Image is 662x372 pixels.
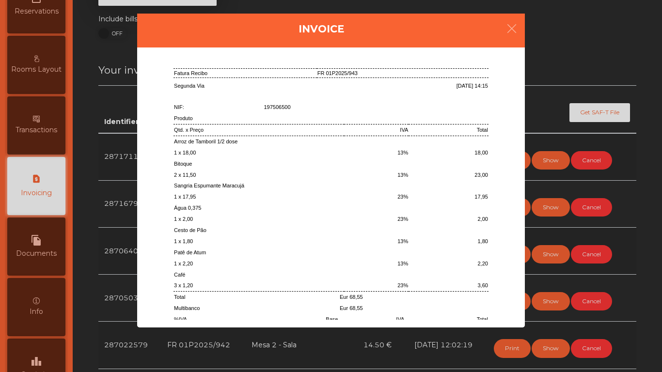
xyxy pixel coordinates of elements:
td: Eur 68,55 [339,292,489,303]
td: 13% [344,258,409,269]
td: %IVA [173,314,255,325]
td: Fatura Recibo [173,69,317,78]
td: Multibanco [173,303,339,314]
td: Patê de Atum [173,247,489,258]
td: 23% [344,191,409,202]
td: 18,00 [409,147,489,158]
td: Total [409,124,489,136]
td: 1 x 18,00 [173,147,344,158]
td: 2,20 [409,258,489,269]
td: Eur 68,55 [339,303,489,314]
td: 3 x 1,20 [173,280,344,291]
td: FR 01P2025/943 [317,69,489,78]
td: 23% [344,280,409,291]
td: Sangria Espumante Maracujá [173,180,489,191]
td: 13% [344,170,409,181]
h4: Invoice [299,22,344,36]
td: 3,60 [409,280,489,291]
td: 1 x 2,20 [173,258,344,269]
td: 1 x 17,95 [173,191,344,202]
td: 23,00 [409,170,489,181]
td: 2 x 11,50 [173,170,344,181]
td: [DATE] 14:15 [328,80,489,92]
td: 197506500 [263,102,488,113]
td: Água 0,375 [173,202,489,214]
td: Total [173,292,339,303]
td: 1,80 [409,236,489,247]
td: Produto [173,113,489,124]
td: 17,95 [409,191,489,202]
td: Qtd. x Preço [173,124,344,136]
td: Total [405,314,489,325]
td: 1 x 2,00 [173,214,344,225]
td: Bitoque [173,158,489,170]
td: 13% [344,236,409,247]
td: NIF: [173,102,263,113]
td: Arroz de Tamboril 1/2 dose [173,136,489,147]
td: 23% [344,214,409,225]
td: Segunda Via [173,80,328,92]
td: Cesto de Pão [173,225,489,236]
td: 1 x 1,80 [173,236,344,247]
td: IVA [338,314,405,325]
td: Base [255,314,339,325]
td: Café [173,269,489,280]
td: 13% [344,147,409,158]
td: 2,00 [409,214,489,225]
td: IVA [344,124,409,136]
